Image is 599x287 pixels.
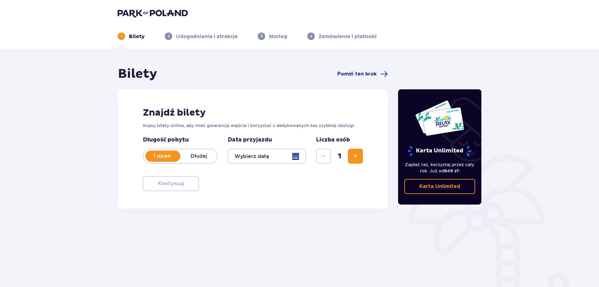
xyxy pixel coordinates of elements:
[143,136,218,144] p: Długość pobytu
[129,33,145,40] p: Bilety
[180,153,217,160] p: Dłużej
[332,151,347,161] span: 1
[444,168,458,173] span: 649 zł
[307,32,377,40] div: 4Zamówienie i płatność
[407,146,472,156] p: Karta Unlimited
[404,161,475,174] p: Zapłać raz, korzystaj przez cały rok. Już od !
[258,32,287,40] div: 3Nocleg
[337,70,388,78] a: Pomiń ten krok
[261,33,263,39] p: 3
[310,33,312,39] p: 4
[316,149,331,164] button: Zmniejsz
[404,179,475,194] a: Karta Unlimited
[118,66,157,82] h1: Bilety
[165,32,238,40] div: 2Udogodnienia i atrakcje
[158,180,184,187] p: Kontynuuj
[228,136,272,144] p: Data przyjazdu
[269,33,287,40] p: Nocleg
[118,9,188,17] img: Park of Poland logo
[143,107,363,119] h2: Znajdź bilety
[348,149,363,164] button: Zwiększ
[419,183,460,190] p: Karta Unlimited
[118,32,145,40] div: 1Bilety
[143,176,199,191] button: Kontynuuj
[176,33,238,40] p: Udogodnienia i atrakcje
[144,153,180,160] p: 1 dzień
[319,33,377,40] p: Zamówienie i płatność
[121,33,122,39] p: 1
[415,100,465,136] img: Dwie karty całoroczne do Suntago z napisem 'UNLIMITED RELAX', na białym tle z tropikalnymi liśćmi...
[316,136,350,144] p: Liczba osób
[168,33,170,39] p: 2
[143,122,363,129] p: Kupuj bilety online, aby mieć gwarancję wejścia i korzystać z dedykowanych kas szybkiej obsługi.
[337,71,377,77] span: Pomiń ten krok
